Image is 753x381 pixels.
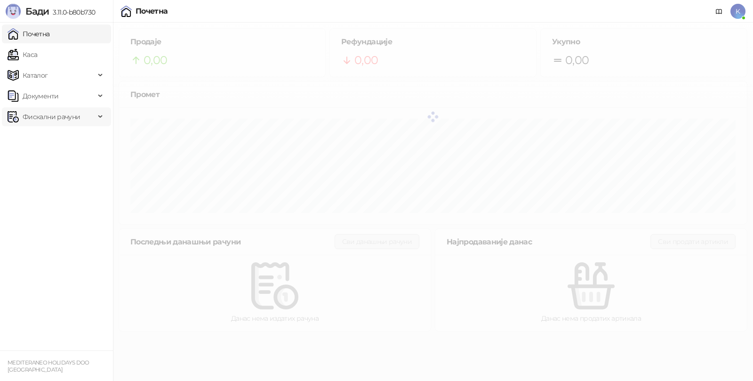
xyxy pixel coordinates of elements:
[23,66,48,85] span: Каталог
[23,87,58,105] span: Документи
[8,24,50,43] a: Почетна
[25,6,49,17] span: Бади
[730,4,745,19] span: K
[8,359,89,373] small: MEDITERANEO HOLIDAYS DOO [GEOGRAPHIC_DATA]
[712,4,727,19] a: Документација
[23,107,80,126] span: Фискални рачуни
[136,8,168,15] div: Почетна
[49,8,95,16] span: 3.11.0-b80b730
[8,45,37,64] a: Каса
[6,4,21,19] img: Logo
